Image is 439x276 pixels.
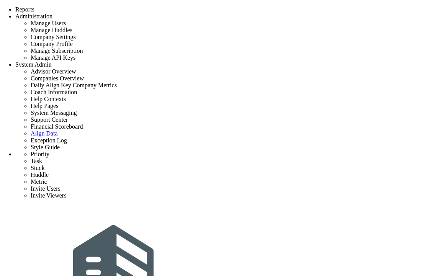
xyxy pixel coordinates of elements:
[31,20,66,26] span: Manage Users
[31,109,77,116] span: System Messaging
[31,116,68,123] span: Support Center
[31,27,72,33] span: Manage Huddles
[31,89,77,95] span: Coach Information
[31,185,61,192] span: Invite Users
[31,34,76,40] span: Company Settings
[31,96,66,102] span: Help Contexts
[31,192,66,199] span: Invite Viewers
[31,54,75,61] span: Manage API Keys
[31,171,49,178] span: Huddle
[31,151,49,157] span: Priority
[31,144,60,150] span: Style Guide
[31,137,67,144] span: Exception Log
[15,13,52,20] span: Administration
[31,75,84,82] span: Companies Overview
[15,61,52,68] span: System Admin
[31,82,117,88] span: Daily Align Key Company Metrics
[31,165,44,171] span: Stuck
[31,123,83,130] span: Financial Scoreboard
[31,130,58,137] a: Align Data
[31,41,73,47] span: Company Profile
[15,6,34,13] span: Reports
[31,103,58,109] span: Help Pages
[31,158,42,164] span: Task
[31,68,76,75] span: Advisor Overview
[31,47,83,54] span: Manage Subscription
[31,178,47,185] span: Metric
